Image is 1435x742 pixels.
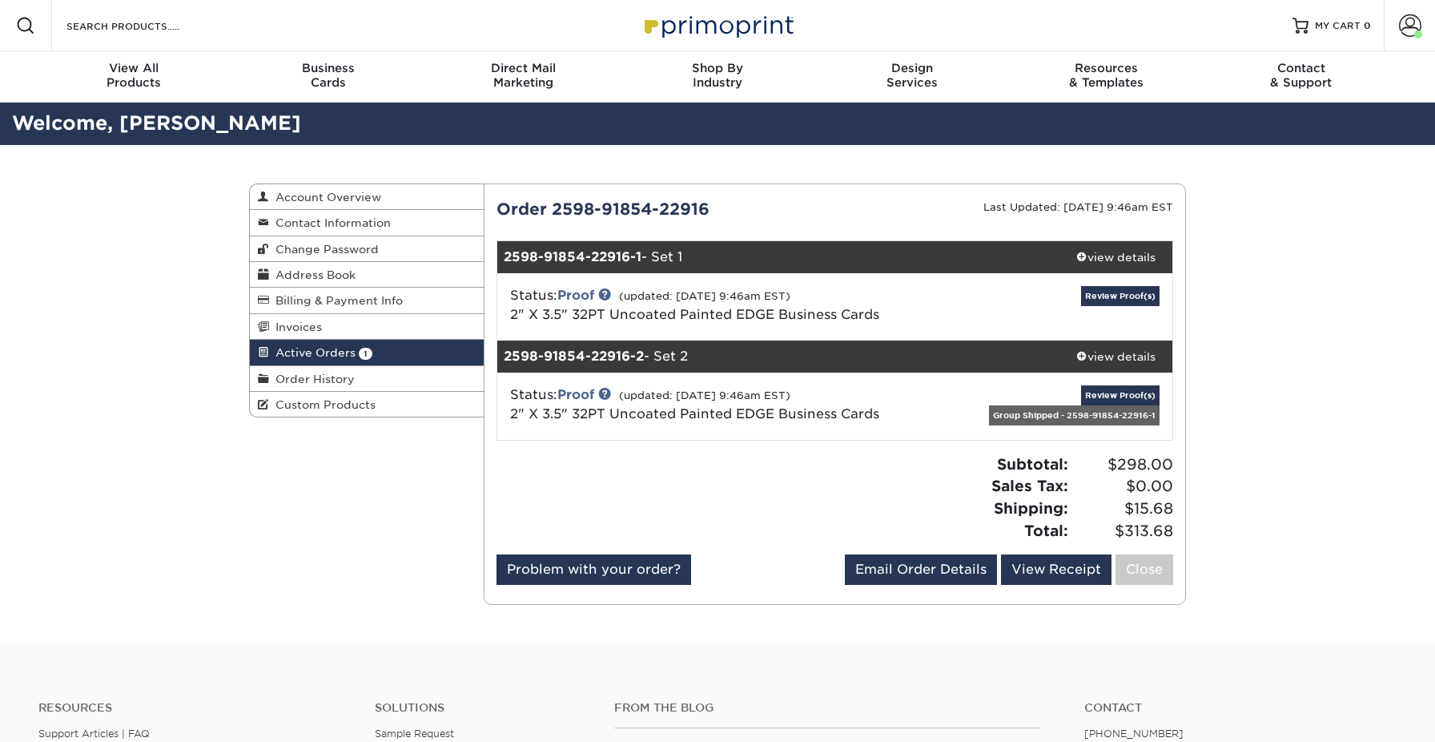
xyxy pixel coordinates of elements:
a: Billing & Payment Info [250,288,484,313]
span: Direct Mail [426,61,621,75]
strong: Subtotal: [997,455,1068,473]
a: Close [1115,554,1173,585]
h4: From the Blog [614,701,1041,715]
strong: Shipping: [994,499,1068,517]
h4: Solutions [375,701,591,715]
span: Contact [1204,61,1398,75]
span: 1 [359,348,372,360]
span: Custom Products [269,398,376,411]
a: Support Articles | FAQ [38,728,150,740]
a: Contact [1084,701,1397,715]
a: Email Order Details [845,554,997,585]
div: & Support [1204,61,1398,90]
div: Cards [231,61,426,90]
span: Contact Information [269,216,391,229]
span: $298.00 [1073,454,1173,476]
div: - Set 1 [497,241,1060,273]
div: Status: [498,286,947,325]
a: View AllProducts [37,51,231,103]
div: view details [1059,249,1172,265]
a: Proof [557,387,594,402]
a: Custom Products [250,392,484,417]
a: 2" X 3.5" 32PT Uncoated Painted EDGE Business Cards [510,307,879,322]
a: 2" X 3.5" 32PT Uncoated Painted EDGE Business Cards [510,406,879,421]
span: Shop By [621,61,815,75]
span: Order History [269,373,355,385]
span: 0 [1364,20,1371,31]
a: Order History [250,366,484,392]
small: (updated: [DATE] 9:46am EST) [619,290,790,302]
a: view details [1059,241,1172,273]
a: Proof [557,288,594,303]
a: Contact& Support [1204,51,1398,103]
span: $15.68 [1073,498,1173,520]
a: Invoices [250,314,484,340]
span: Design [814,61,1009,75]
div: view details [1059,349,1172,365]
div: Marketing [426,61,621,90]
small: Last Updated: [DATE] 9:46am EST [983,201,1173,213]
a: Account Overview [250,184,484,210]
a: view details [1059,341,1172,373]
div: - Set 2 [497,341,1060,373]
a: Sample Request [375,728,454,740]
a: Address Book [250,262,484,288]
a: Active Orders 1 [250,340,484,365]
span: $313.68 [1073,520,1173,542]
span: Account Overview [269,191,381,204]
span: Invoices [269,321,322,333]
a: [PHONE_NUMBER] [1084,728,1184,740]
div: & Templates [1009,61,1204,90]
strong: Sales Tax: [991,477,1068,494]
span: Resources [1009,61,1204,75]
a: Resources& Templates [1009,51,1204,103]
a: BusinessCards [231,51,426,103]
div: Order 2598-91854-22916 [484,197,835,221]
strong: Total: [1024,522,1068,539]
div: Industry [621,61,815,90]
a: Contact Information [250,210,484,236]
a: View Receipt [1001,554,1111,585]
a: Shop ByIndustry [621,51,815,103]
img: Primoprint [637,8,798,42]
span: Change Password [269,243,379,256]
div: Status: [498,385,947,424]
span: Active Orders [269,346,356,359]
div: Services [814,61,1009,90]
a: Direct MailMarketing [426,51,621,103]
a: Review Proof(s) [1081,286,1160,306]
div: Group Shipped - 2598-91854-22916-1 [989,405,1160,425]
span: Address Book [269,268,356,281]
strong: 2598-91854-22916-2 [504,349,644,364]
div: Products [37,61,231,90]
span: MY CART [1315,19,1361,33]
strong: 2598-91854-22916-1 [504,249,641,264]
span: $0.00 [1073,475,1173,498]
h4: Resources [38,701,351,715]
a: Problem with your order? [496,554,691,585]
a: Review Proof(s) [1081,385,1160,405]
span: Billing & Payment Info [269,294,403,307]
a: DesignServices [814,51,1009,103]
a: Change Password [250,236,484,262]
small: (updated: [DATE] 9:46am EST) [619,389,790,401]
span: Business [231,61,426,75]
input: SEARCH PRODUCTS..... [65,16,221,35]
span: View All [37,61,231,75]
